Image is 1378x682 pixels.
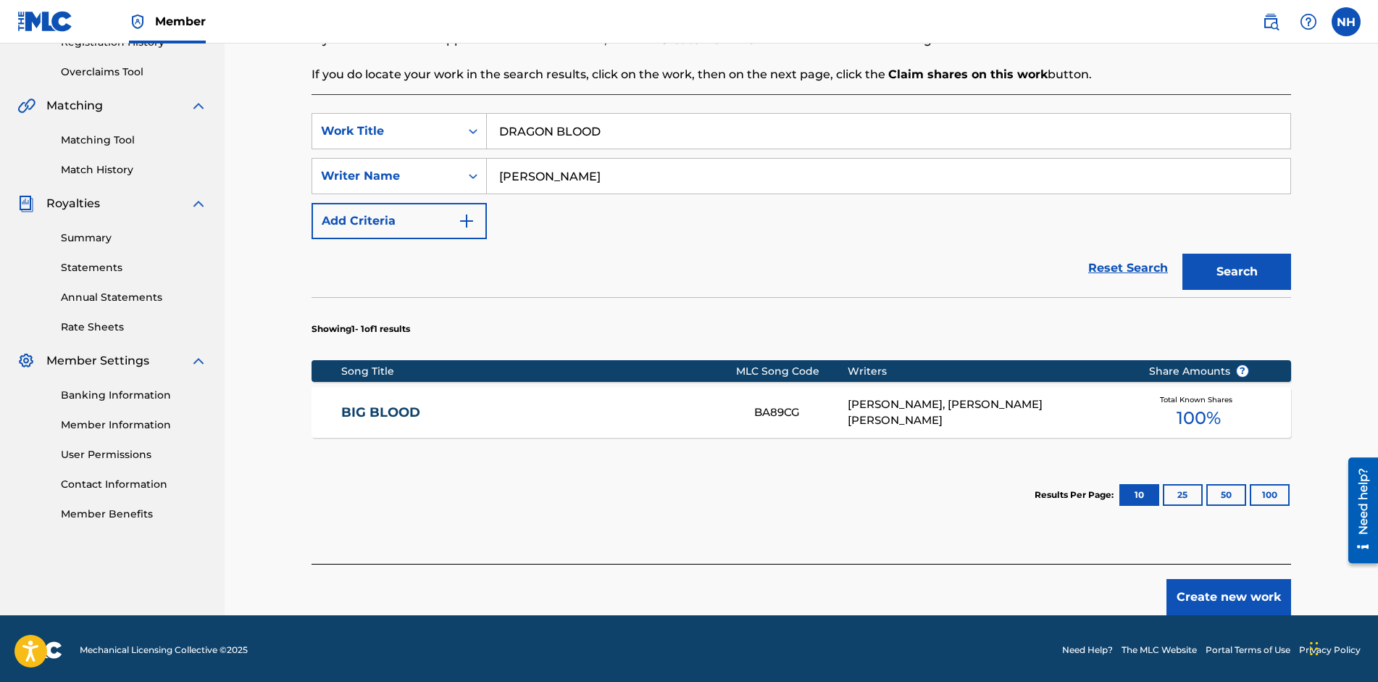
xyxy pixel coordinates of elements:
a: Privacy Policy [1299,644,1361,657]
img: Member Settings [17,352,35,370]
a: Contact Information [61,477,207,492]
a: Reset Search [1081,252,1175,284]
a: Member Information [61,417,207,433]
p: If you do locate your work in the search results, click on the work, then on the next page, click... [312,66,1291,83]
a: The MLC Website [1122,644,1197,657]
img: help [1300,13,1317,30]
img: expand [190,352,207,370]
a: Portal Terms of Use [1206,644,1290,657]
img: Top Rightsholder [129,13,146,30]
a: User Permissions [61,447,207,462]
span: Matching [46,97,103,115]
a: BIG BLOOD [341,404,735,421]
span: Member [155,13,206,30]
a: Statements [61,260,207,275]
button: 50 [1206,484,1246,506]
span: Share Amounts [1149,364,1249,379]
span: 100 % [1177,405,1221,431]
a: Rate Sheets [61,320,207,335]
img: Matching [17,97,36,115]
iframe: Resource Center [1337,452,1378,568]
a: Matching Tool [61,133,207,148]
strong: Claim shares on this work [888,67,1048,81]
button: 100 [1250,484,1290,506]
span: Mechanical Licensing Collective © 2025 [80,644,248,657]
a: Member Benefits [61,507,207,522]
iframe: Chat Widget [1306,612,1378,682]
img: expand [190,195,207,212]
div: User Menu [1332,7,1361,36]
a: Match History [61,162,207,178]
div: BA89CG [754,404,847,421]
span: Member Settings [46,352,149,370]
button: Create new work [1166,579,1291,615]
span: Royalties [46,195,100,212]
a: Overclaims Tool [61,65,207,80]
img: search [1262,13,1279,30]
button: Search [1182,254,1291,290]
span: ? [1237,365,1248,377]
div: Work Title [321,122,451,140]
img: MLC Logo [17,11,73,32]
div: Song Title [341,364,736,379]
button: 25 [1163,484,1203,506]
a: Banking Information [61,388,207,403]
div: Help [1294,7,1323,36]
img: Royalties [17,195,35,212]
button: Add Criteria [312,203,487,239]
a: Summary [61,230,207,246]
form: Search Form [312,113,1291,297]
p: Results Per Page: [1035,488,1117,502]
a: Annual Statements [61,290,207,305]
div: Writer Name [321,167,451,185]
div: Drag [1310,627,1319,670]
div: Writers [848,364,1127,379]
span: Total Known Shares [1160,394,1238,405]
a: Public Search [1256,7,1285,36]
p: Showing 1 - 1 of 1 results [312,323,410,336]
div: MLC Song Code [736,364,848,379]
button: 10 [1119,484,1159,506]
a: Need Help? [1062,644,1113,657]
div: [PERSON_NAME], [PERSON_NAME] [PERSON_NAME] [848,396,1127,429]
img: expand [190,97,207,115]
img: 9d2ae6d4665cec9f34b9.svg [458,212,475,230]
